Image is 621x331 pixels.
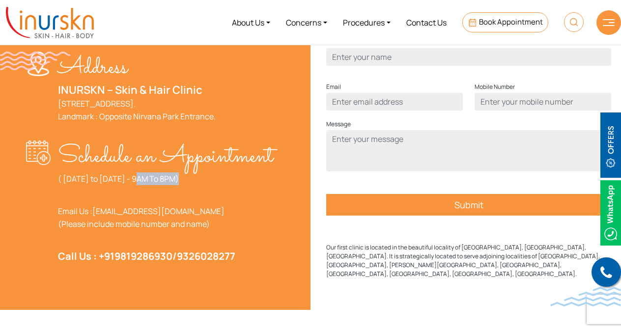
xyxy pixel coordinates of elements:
strong: Call Us : +91 / [58,249,235,263]
input: Submit [326,194,611,216]
img: inurskn-logo [6,7,94,38]
label: Mobile Number [475,81,515,93]
a: Whatsappicon [600,207,621,218]
img: offerBt [600,112,621,178]
p: Our first clinic is located in the beautiful locality of [GEOGRAPHIC_DATA], [GEOGRAPHIC_DATA], [G... [326,243,611,278]
img: up-blue-arrow.svg [601,314,609,321]
p: Schedule an Appointment [58,140,273,172]
img: appointment-w [26,140,58,165]
label: Email [326,81,341,93]
img: Whatsappicon [600,180,621,246]
img: bluewave [550,287,621,306]
input: Enter your mobile number [475,93,611,110]
label: Message [326,118,351,130]
a: [EMAIL_ADDRESS][DOMAIN_NAME] [92,206,225,217]
a: 9326028277 [177,249,235,263]
a: INURSKN – Skin & Hair Clinic [58,83,202,97]
input: Enter your name [326,48,611,66]
a: [STREET_ADDRESS].Landmark : Opposite Nirvana Park Entrance. [58,98,216,122]
p: Email Us : (Please include mobile number and name) [58,205,273,230]
a: Procedures [335,4,398,41]
span: Book Appointment [479,17,543,27]
a: Book Appointment [462,12,548,32]
p: ( [DATE] to [DATE] - 9AM To 8PM) [58,172,273,185]
img: hamLine.svg [603,19,615,26]
input: Enter email address [326,93,463,110]
p: Address [58,52,216,83]
img: HeaderSearch [564,12,584,32]
a: 9819286930 [114,249,172,263]
a: Concerns [278,4,335,41]
a: Contact Us [398,4,454,41]
a: About Us [224,4,278,41]
form: Contact form [326,36,611,235]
